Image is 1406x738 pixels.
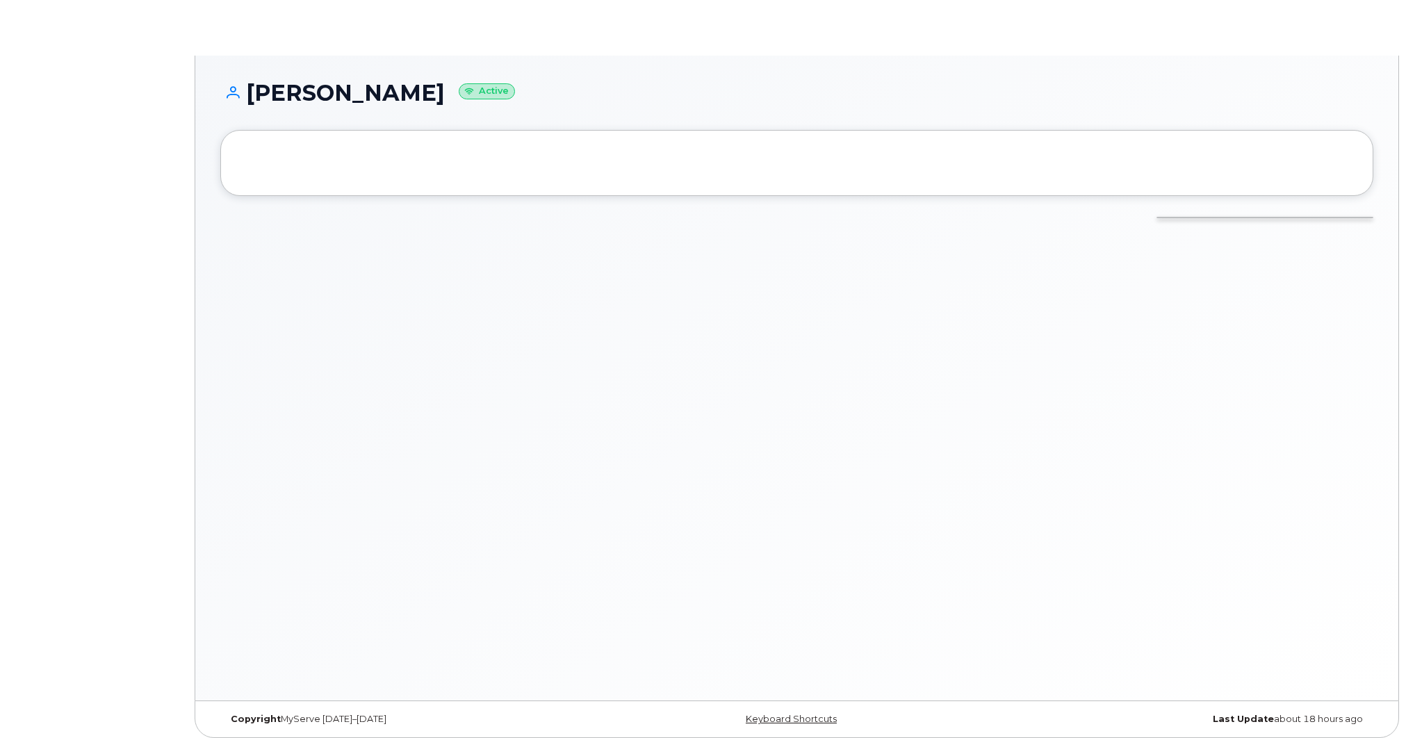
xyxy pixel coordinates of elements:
[1213,714,1274,724] strong: Last Update
[231,714,281,724] strong: Copyright
[989,714,1373,725] div: about 18 hours ago
[459,83,515,99] small: Active
[220,81,1373,105] h1: [PERSON_NAME]
[220,714,605,725] div: MyServe [DATE]–[DATE]
[746,714,837,724] a: Keyboard Shortcuts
